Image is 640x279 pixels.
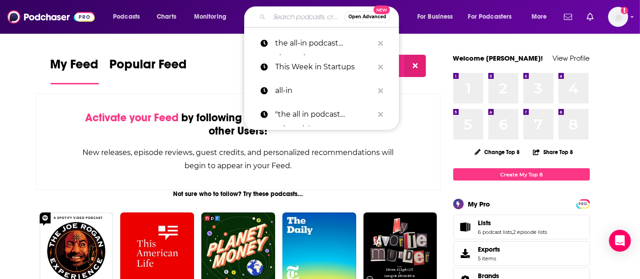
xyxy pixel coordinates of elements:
div: Open Intercom Messenger [609,230,631,252]
span: For Podcasters [468,10,512,23]
span: Exports [456,247,475,260]
input: Search podcasts, credits, & more... [269,10,344,24]
a: Charts [151,10,182,24]
span: My Feed [51,57,99,77]
span: More [532,10,547,23]
span: Lists [478,219,492,227]
button: open menu [411,10,465,24]
a: Create My Top 8 [453,168,590,181]
span: Podcasts [113,10,140,23]
a: "the all in podcast calacanis" [244,103,399,126]
button: Show profile menu [608,7,628,27]
span: Lists [453,215,590,239]
span: Charts [157,10,176,23]
a: This Week in Startups [244,55,399,79]
div: Not sure who to follow? Try these podcasts... [36,190,441,198]
span: For Business [417,10,453,23]
img: Podchaser - Follow, Share and Rate Podcasts [7,8,95,26]
a: 2 episode lists [513,229,548,235]
a: PRO [578,200,589,207]
div: My Pro [468,200,491,208]
svg: Add a profile image [621,7,628,14]
button: Change Top 8 [469,146,526,158]
button: open menu [525,10,558,24]
a: View Profile [553,54,590,62]
a: Show notifications dropdown [583,9,597,25]
span: 5 items [478,255,501,262]
span: New [374,5,390,14]
div: New releases, episode reviews, guest credits, and personalized recommendations will begin to appe... [82,146,395,172]
span: Activate your Feed [85,111,179,124]
a: Show notifications dropdown [560,9,576,25]
button: open menu [188,10,238,24]
div: by following Podcasts, Creators, Lists, and other Users! [82,111,395,138]
p: the all-in podcast chamath [275,31,374,55]
span: Open Advanced [348,15,386,19]
button: open menu [107,10,152,24]
a: Exports [453,241,590,266]
span: Popular Feed [110,57,187,77]
a: 6 podcast lists [478,229,512,235]
button: open menu [462,10,525,24]
a: Popular Feed [110,57,187,84]
p: This Week in Startups [275,55,374,79]
button: Open AdvancedNew [344,11,390,22]
button: Share Top 8 [532,143,573,161]
p: all-in [275,79,374,103]
span: , [512,229,513,235]
a: all-in [244,79,399,103]
div: Search podcasts, credits, & more... [253,6,408,27]
a: Lists [456,221,475,233]
a: the all-in podcast chamath [244,31,399,55]
span: Monitoring [194,10,226,23]
p: "the all in podcast calacanis" [275,103,374,126]
a: My Feed [51,57,99,84]
span: Exports [478,245,501,253]
a: Welcome [PERSON_NAME]! [453,54,543,62]
span: Logged in as samanthawu [608,7,628,27]
img: User Profile [608,7,628,27]
a: Lists [478,219,548,227]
